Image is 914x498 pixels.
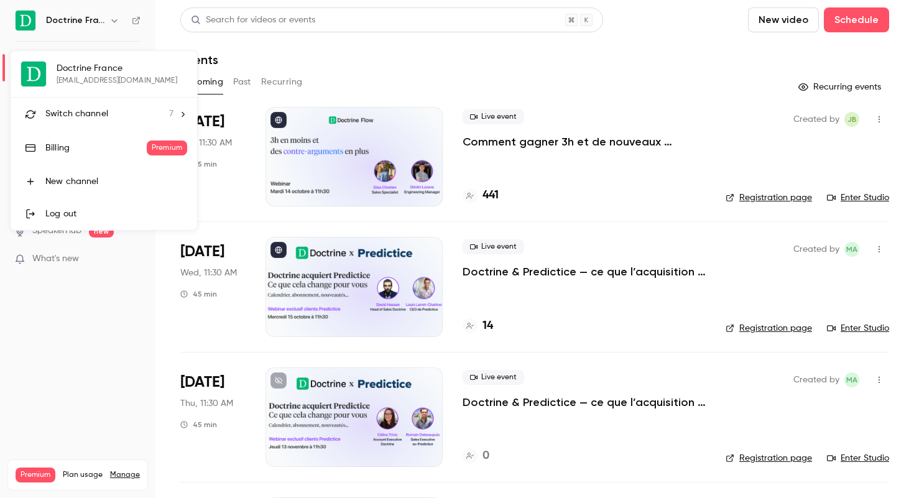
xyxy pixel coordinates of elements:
span: Premium [147,141,187,155]
div: New channel [45,175,187,188]
div: Billing [45,142,147,154]
span: Switch channel [45,108,108,121]
div: Log out [45,208,187,220]
span: 7 [169,108,173,121]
